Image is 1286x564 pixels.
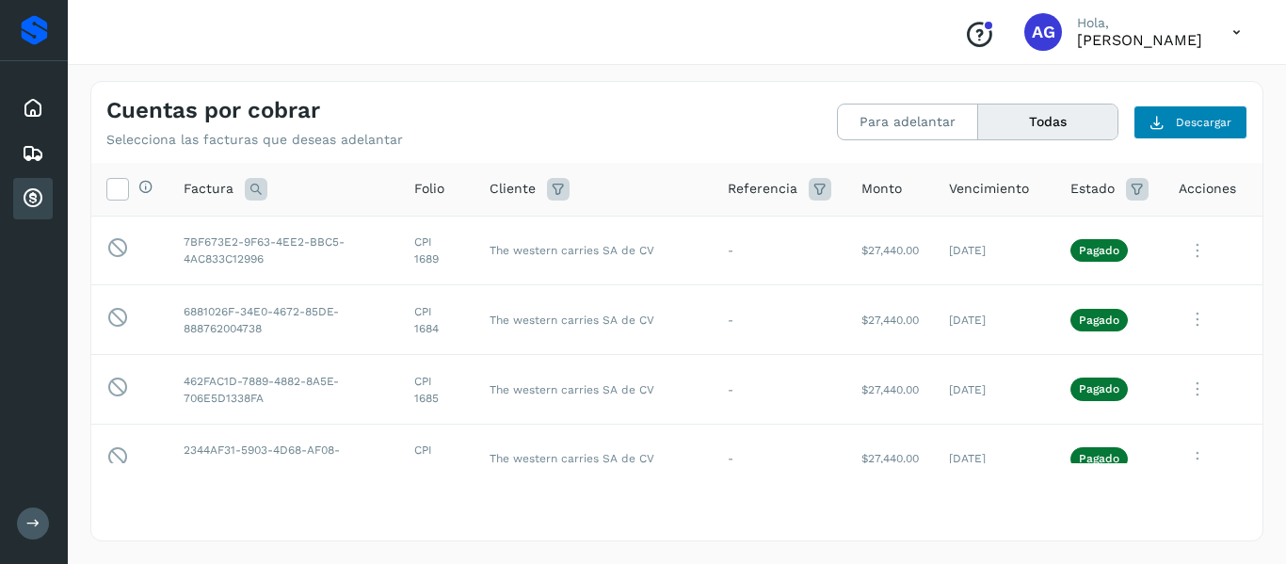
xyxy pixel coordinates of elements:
[169,216,399,285] td: 7BF673E2-9F63-4EE2-BBC5-4AC833C12996
[846,216,934,285] td: $27,440.00
[1077,31,1202,49] p: ALFONSO García Flores
[713,424,846,493] td: -
[106,132,403,148] p: Selecciona las facturas que deseas adelantar
[713,355,846,425] td: -
[474,424,713,493] td: The western carries SA de CV
[490,179,536,199] span: Cliente
[13,133,53,174] div: Embarques
[1070,179,1115,199] span: Estado
[474,355,713,425] td: The western carries SA de CV
[1079,452,1119,465] p: Pagado
[934,424,1055,493] td: [DATE]
[106,97,320,124] h4: Cuentas por cobrar
[838,105,978,139] button: Para adelantar
[978,105,1117,139] button: Todas
[399,285,474,355] td: CPI 1684
[169,424,399,493] td: 2344AF31-5903-4D68-AF08-5F60169C1890
[1133,105,1247,139] button: Descargar
[934,355,1055,425] td: [DATE]
[728,179,797,199] span: Referencia
[1077,15,1202,31] p: Hola,
[474,216,713,285] td: The western carries SA de CV
[13,178,53,219] div: Cuentas por cobrar
[861,179,902,199] span: Monto
[399,355,474,425] td: CPI 1685
[1179,179,1236,199] span: Acciones
[474,285,713,355] td: The western carries SA de CV
[846,285,934,355] td: $27,440.00
[169,355,399,425] td: 462FAC1D-7889-4882-8A5E-706E5D1338FA
[414,179,444,199] span: Folio
[13,88,53,129] div: Inicio
[169,285,399,355] td: 6881026F-34E0-4672-85DE-888762004738
[934,285,1055,355] td: [DATE]
[184,179,233,199] span: Factura
[1176,114,1231,131] span: Descargar
[949,179,1029,199] span: Vencimiento
[934,216,1055,285] td: [DATE]
[1079,314,1119,327] p: Pagado
[846,355,934,425] td: $27,440.00
[1079,244,1119,257] p: Pagado
[713,285,846,355] td: -
[1079,382,1119,395] p: Pagado
[399,216,474,285] td: CPI 1689
[399,424,474,493] td: CPI 1668
[846,424,934,493] td: $27,440.00
[713,216,846,285] td: -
